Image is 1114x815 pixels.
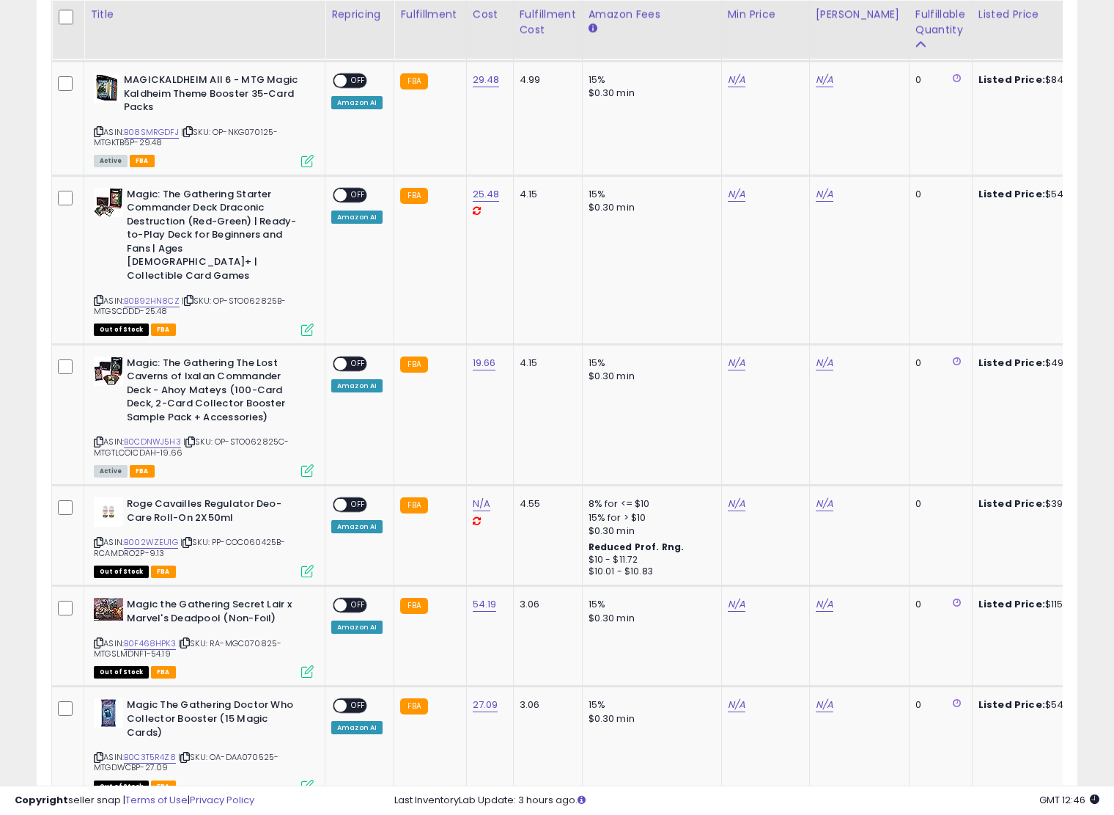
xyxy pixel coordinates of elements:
div: 15% for > $10 [589,511,710,525]
small: FBA [400,497,427,514]
a: N/A [728,497,745,511]
div: 0 [915,497,961,511]
div: 15% [589,698,710,712]
span: OFF [347,499,370,511]
div: $115.00 [978,598,1100,611]
div: 15% [589,598,710,611]
div: $49.95 [978,357,1100,370]
div: 15% [589,188,710,201]
div: 15% [589,73,710,87]
div: Title [90,7,319,22]
span: FBA [151,324,176,336]
span: FBA [130,465,155,478]
div: 4.55 [520,497,571,511]
small: FBA [400,698,427,715]
div: 4.15 [520,357,571,370]
a: N/A [728,356,745,370]
b: Listed Price: [978,73,1045,87]
b: Listed Price: [978,497,1045,511]
span: FBA [130,155,155,167]
img: 31R2D9f56jL._SL40_.jpg [94,497,123,527]
span: OFF [347,700,370,712]
strong: Copyright [15,793,68,807]
div: $0.30 min [589,525,710,538]
span: | SKU: OP-STO062825C-MTGTLCOICDAH-19.66 [94,436,289,458]
div: $0.30 min [589,370,710,383]
small: FBA [400,598,427,614]
b: Magic: The Gathering The Lost Caverns of Ixalan Commander Deck - Ahoy Mateys (100-Card Deck, 2-Ca... [127,357,305,428]
a: N/A [816,497,833,511]
a: N/A [728,73,745,87]
div: ASIN: [94,598,314,676]
div: $84.99 [978,73,1100,87]
a: 25.48 [473,187,500,202]
div: Fulfillment [400,7,460,22]
a: N/A [816,698,833,712]
div: Cost [473,7,507,22]
a: 27.09 [473,698,498,712]
a: N/A [816,356,833,370]
div: $10 - $11.72 [589,554,710,566]
a: B0B92HN8CZ [124,295,180,307]
span: FBA [151,566,176,578]
small: Amazon Fees. [589,22,597,35]
b: Magic the Gathering Secret Lair x Marvel's Deadpool (Non-Foil) [127,598,305,629]
div: [PERSON_NAME] [816,7,903,22]
span: OFF [347,189,370,201]
div: Amazon AI [331,621,383,634]
div: 0 [915,357,961,370]
div: 0 [915,698,961,712]
span: 2025-08-11 12:46 GMT [1039,793,1099,807]
div: seller snap | | [15,794,254,808]
div: $0.30 min [589,87,710,100]
div: $0.30 min [589,201,710,214]
div: 15% [589,357,710,370]
img: 51xcrg9PGbL._SL40_.jpg [94,188,123,217]
div: Fulfillment Cost [520,7,576,37]
span: All listings that are currently out of stock and unavailable for purchase on Amazon [94,324,149,336]
div: Last InventoryLab Update: 3 hours ago. [394,794,1099,808]
span: | SKU: OP-STO062825B-MTGSCDDD-25.48 [94,295,286,317]
a: N/A [816,187,833,202]
span: All listings that are currently out of stock and unavailable for purchase on Amazon [94,566,149,578]
a: N/A [816,597,833,612]
span: OFF [347,357,370,370]
span: FBA [151,666,176,679]
div: Fulfillable Quantity [915,7,966,37]
a: N/A [473,497,490,511]
span: All listings currently available for purchase on Amazon [94,155,128,167]
div: $39.99 [978,497,1100,511]
div: Amazon AI [331,96,383,109]
div: Amazon AI [331,520,383,533]
small: FBA [400,357,427,373]
div: 8% for <= $10 [589,497,710,511]
b: Magic: The Gathering Starter Commander Deck Draconic Destruction (Red-Green) | Ready-to-Play Deck... [127,188,305,287]
span: OFF [347,75,370,87]
b: Listed Price: [978,187,1045,201]
a: Terms of Use [125,793,188,807]
div: 0 [915,188,961,201]
a: Privacy Policy [190,793,254,807]
div: Listed Price [978,7,1105,22]
a: B0C3T5R4Z8 [124,751,176,764]
div: Min Price [728,7,803,22]
div: Amazon AI [331,721,383,734]
div: 0 [915,598,961,611]
b: Listed Price: [978,356,1045,370]
div: Repricing [331,7,388,22]
b: Magic The Gathering Doctor Who Collector Booster (15 Magic Cards) [127,698,305,743]
a: N/A [728,597,745,612]
div: Amazon AI [331,211,383,224]
img: 515qAt-EchL._SL40_.jpg [94,357,123,386]
small: FBA [400,73,427,89]
div: 3.06 [520,598,571,611]
a: N/A [816,73,833,87]
div: ASIN: [94,357,314,476]
span: All listings that are currently out of stock and unavailable for purchase on Amazon [94,666,149,679]
div: $0.30 min [589,712,710,726]
div: ASIN: [94,188,314,335]
div: $0.30 min [589,612,710,625]
a: 19.66 [473,356,496,370]
span: | SKU: OA-DAA070525-MTGDWCBP-27.09 [94,751,278,773]
div: $54.53 [978,698,1100,712]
